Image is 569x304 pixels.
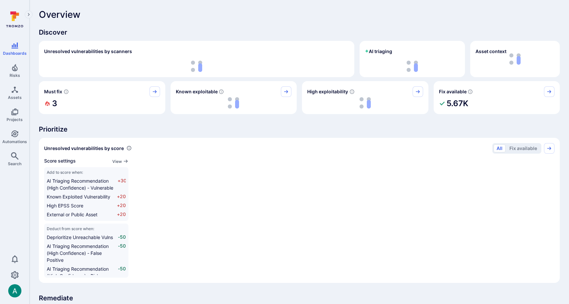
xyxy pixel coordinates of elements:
[439,88,467,95] span: Fix available
[360,97,371,108] img: Loading...
[47,266,109,286] span: AI Triaging Recommendation (High Confidence) - Risk Accepted
[2,139,27,144] span: Automations
[112,158,128,165] a: View
[47,178,113,191] span: AI Triaging Recommendation (High Confidence) - Vulnerable
[494,144,505,152] button: All
[307,97,423,109] div: loading spinner
[39,293,560,303] span: Remediate
[307,88,348,95] span: High exploitability
[117,193,126,200] span: +20
[171,81,297,114] div: Known exploitable
[117,211,126,218] span: +20
[475,48,506,55] span: Asset context
[434,81,560,114] div: Fix available
[349,89,355,94] svg: EPSS score ≥ 0.7
[126,145,132,152] div: Number of vulnerabilities in status 'Open' 'Triaged' and 'In process' grouped by score
[7,117,23,122] span: Projects
[118,265,126,286] span: -50
[47,194,110,199] span: Known Exploited Vulnerability
[44,158,76,165] span: Score settings
[8,284,21,297] img: ACg8ocLSa5mPYBaXNx3eFu_EmspyJX0laNWN7cXOFirfQ7srZveEpg=s96-c
[26,12,31,17] i: Expand navigation menu
[39,81,165,114] div: Must fix
[506,144,540,152] button: Fix available
[39,9,80,20] span: Overview
[47,243,109,263] span: AI Triaging Recommendation (High Confidence) - False Positive
[118,243,126,263] span: -50
[8,161,21,166] span: Search
[10,73,20,78] span: Risks
[47,170,126,175] span: Add to score when:
[365,48,392,55] h2: AI triaging
[47,203,83,208] span: High EPSS Score
[47,212,97,217] span: External or Public Asset
[3,51,27,56] span: Dashboards
[117,202,126,209] span: +20
[447,97,468,110] h2: 5.67K
[219,89,224,94] svg: Confirmed exploitable by KEV
[407,61,418,72] img: Loading...
[44,48,132,55] h2: Unresolved vulnerabilities by scanners
[39,125,560,134] span: Prioritize
[228,97,239,108] img: Loading...
[118,177,126,191] span: +30
[64,89,69,94] svg: Risk score >=40 , missed SLA
[191,61,202,72] img: Loading...
[365,61,460,72] div: loading spinner
[468,89,473,94] svg: Vulnerabilities with fix available
[8,95,22,100] span: Assets
[176,97,292,109] div: loading spinner
[39,28,560,37] span: Discover
[44,61,349,72] div: loading spinner
[8,284,21,297] div: Arjan Dehar
[52,97,57,110] h2: 3
[302,81,428,114] div: High exploitability
[25,11,33,18] button: Expand navigation menu
[112,159,128,164] button: View
[44,88,62,95] span: Must fix
[176,88,218,95] span: Known exploitable
[47,234,113,240] span: Deprioritize Unreachable Vulns
[118,234,126,241] span: -50
[47,226,126,231] span: Deduct from score when:
[44,145,124,152] span: Unresolved vulnerabilities by score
